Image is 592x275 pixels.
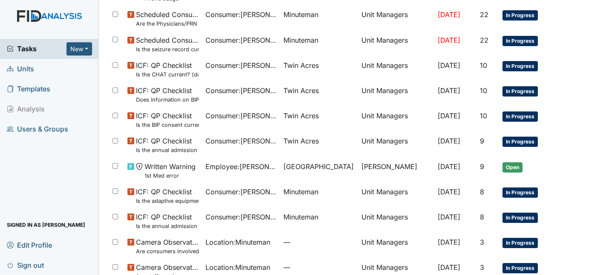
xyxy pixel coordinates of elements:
td: Unit Managers [358,6,434,31]
span: Consumer : [PERSON_NAME] [205,85,277,96]
small: Is the annual admission agreement current? (document the date in the comment section) [136,222,199,230]
span: In Progress [502,10,538,20]
span: Minuteman [283,9,318,20]
span: 10 [480,86,487,95]
span: Consumer : [PERSON_NAME] [205,111,277,121]
small: Is the adaptive equipment consent current? (document the date in the comment section) [136,197,199,205]
span: Scheduled Consumer Chart Review Is the seizure record current? [136,35,199,53]
span: In Progress [502,86,538,97]
span: 3 [480,238,484,246]
span: [GEOGRAPHIC_DATA] [283,161,354,172]
span: ICF: QP Checklist Is the annual admission agreement current? (document the date in the comment se... [136,136,199,154]
span: 22 [480,10,488,19]
span: Minuteman [283,187,318,197]
td: Unit Managers [358,208,434,234]
td: Unit Managers [358,82,434,107]
span: Templates [7,82,50,96]
small: Is the annual admission agreement current? (document the date in the comment section) [136,146,199,154]
span: Consumer : [PERSON_NAME] [205,60,277,70]
span: 8 [480,213,484,221]
span: 3 [480,263,484,272]
span: Written Warning 1st Med error [144,161,196,180]
span: 9 [480,137,484,145]
span: 22 [480,36,488,44]
span: 8 [480,187,484,196]
span: [DATE] [438,263,461,272]
span: 10 [480,61,487,70]
span: Consumer : [PERSON_NAME] [205,35,277,45]
span: — [283,237,355,247]
span: 9 [480,162,484,171]
span: [DATE] [438,162,461,171]
span: [DATE] [438,111,461,120]
small: Does information on BIP and consent match? [136,96,199,104]
span: In Progress [502,36,538,46]
span: Edit Profile [7,238,52,252]
span: [DATE] [438,86,461,95]
span: ICF: QP Checklist Is the annual admission agreement current? (document the date in the comment se... [136,212,199,230]
span: Twin Acres [283,111,319,121]
button: New [66,42,92,56]
span: [DATE] [438,213,461,221]
span: [DATE] [438,10,461,19]
span: Consumer : [PERSON_NAME][GEOGRAPHIC_DATA] [205,212,277,222]
span: Units [7,62,34,76]
small: Is the BIP consent current? (document the date, BIP number in the comment section) [136,121,199,129]
span: Location : Minuteman [205,262,270,272]
span: 10 [480,111,487,120]
td: Unit Managers [358,183,434,208]
span: Consumer : [PERSON_NAME] [205,9,277,20]
span: In Progress [502,263,538,273]
span: Scheduled Consumer Chart Review Are the Physicians/PRN orders updated every 90 days? [136,9,199,28]
td: Unit Managers [358,32,434,57]
span: [DATE] [438,238,461,246]
span: Sign out [7,258,44,272]
span: In Progress [502,111,538,122]
span: Twin Acres [283,85,319,96]
span: Signed in as [PERSON_NAME] [7,218,85,231]
span: Open [502,162,523,173]
span: — [283,262,355,272]
span: Consumer : [PERSON_NAME][GEOGRAPHIC_DATA] [205,187,277,197]
span: ICF: QP Checklist Is the BIP consent current? (document the date, BIP number in the comment section) [136,111,199,129]
small: Are the Physicians/PRN orders updated every 90 days? [136,20,199,28]
td: Unit Managers [358,234,434,259]
span: Minuteman [283,35,318,45]
span: Twin Acres [283,136,319,146]
span: [DATE] [438,187,461,196]
span: Location : Minuteman [205,237,270,247]
span: [DATE] [438,137,461,145]
span: Users & Groups [7,123,68,136]
span: ICF: QP Checklist Is the adaptive equipment consent current? (document the date in the comment se... [136,187,199,205]
td: Unit Managers [358,132,434,158]
span: [DATE] [438,61,461,70]
span: Minuteman [283,212,318,222]
td: [PERSON_NAME] [358,158,434,183]
span: ICF: QP Checklist Does information on BIP and consent match? [136,85,199,104]
span: In Progress [502,213,538,223]
span: [DATE] [438,36,461,44]
td: Unit Managers [358,107,434,132]
span: In Progress [502,187,538,198]
small: Is the seizure record current? [136,45,199,53]
span: In Progress [502,238,538,248]
span: In Progress [502,137,538,147]
td: Unit Managers [358,57,434,82]
small: Is the CHAT current? (document the date in the comment section) [136,70,199,79]
a: Tasks [7,44,66,54]
span: In Progress [502,61,538,71]
span: Camera Observation Are consumers involved in Active Treatment? [136,237,199,255]
span: ICF: QP Checklist Is the CHAT current? (document the date in the comment section) [136,60,199,79]
small: Are consumers involved in Active Treatment? [136,247,199,255]
span: Consumer : [PERSON_NAME] [205,136,277,146]
span: Twin Acres [283,60,319,70]
small: 1st Med error [144,172,196,180]
span: Employee : [PERSON_NAME] [205,161,277,172]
